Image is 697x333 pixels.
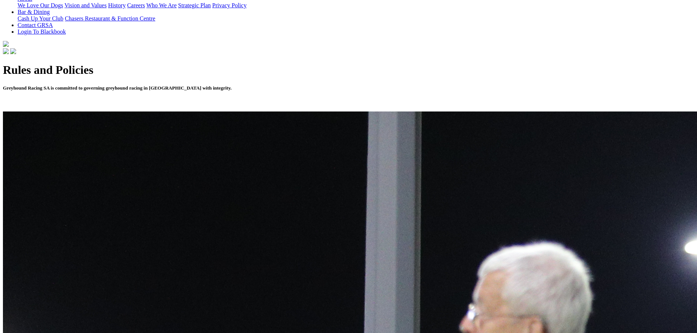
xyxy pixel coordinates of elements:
[18,22,53,28] a: Contact GRSA
[18,15,694,22] div: Bar & Dining
[3,41,9,47] img: logo-grsa-white.png
[3,63,694,77] h1: Rules and Policies
[108,2,125,8] a: History
[65,15,155,22] a: Chasers Restaurant & Function Centre
[3,48,9,54] img: facebook.svg
[3,85,694,91] h5: Greyhound Racing SA is committed to governing greyhound racing in [GEOGRAPHIC_DATA] with integrity.
[212,2,247,8] a: Privacy Policy
[64,2,106,8] a: Vision and Values
[18,15,63,22] a: Cash Up Your Club
[18,29,66,35] a: Login To Blackbook
[127,2,145,8] a: Careers
[10,48,16,54] img: twitter.svg
[18,2,63,8] a: We Love Our Dogs
[18,2,694,9] div: About
[18,9,50,15] a: Bar & Dining
[178,2,211,8] a: Strategic Plan
[146,2,177,8] a: Who We Are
